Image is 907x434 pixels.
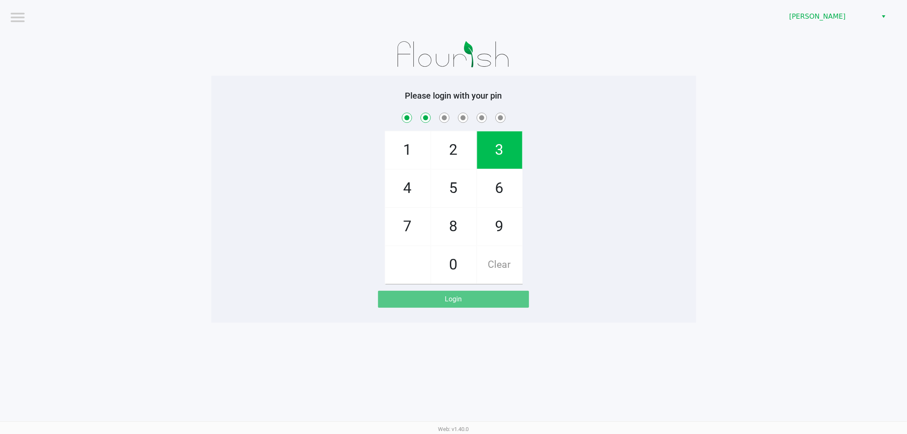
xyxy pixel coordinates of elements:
[431,131,476,169] span: 2
[477,131,522,169] span: 3
[431,246,476,284] span: 0
[431,208,476,245] span: 8
[877,9,890,24] button: Select
[789,11,872,22] span: [PERSON_NAME]
[385,170,430,207] span: 4
[218,91,690,101] h5: Please login with your pin
[431,170,476,207] span: 5
[385,208,430,245] span: 7
[385,131,430,169] span: 1
[477,170,522,207] span: 6
[477,246,522,284] span: Clear
[438,426,469,432] span: Web: v1.40.0
[477,208,522,245] span: 9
